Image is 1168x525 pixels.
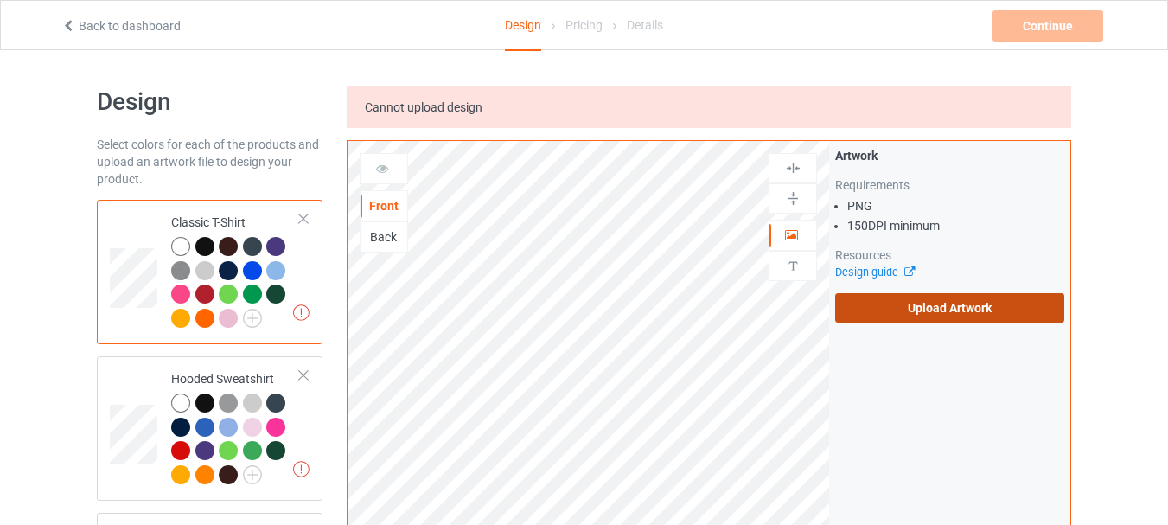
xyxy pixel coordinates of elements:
[835,246,1064,264] div: Resources
[847,217,1064,234] li: 150 DPI minimum
[293,304,310,321] img: exclamation icon
[785,258,801,274] img: svg%3E%0A
[171,370,300,483] div: Hooded Sweatshirt
[835,293,1064,323] label: Upload Artwork
[243,309,262,328] img: svg+xml;base64,PD94bWwgdmVyc2lvbj0iMS4wIiBlbmNvZGluZz0iVVRGLTgiPz4KPHN2ZyB3aWR0aD0iMjJweCIgaGVpZ2...
[97,200,322,344] div: Classic T-Shirt
[97,86,322,118] h1: Design
[835,147,1064,164] div: Artwork
[243,465,262,484] img: svg+xml;base64,PD94bWwgdmVyc2lvbj0iMS4wIiBlbmNvZGluZz0iVVRGLTgiPz4KPHN2ZyB3aWR0aD0iMjJweCIgaGVpZ2...
[171,214,300,326] div: Classic T-Shirt
[97,356,322,501] div: Hooded Sweatshirt
[627,1,663,49] div: Details
[835,176,1064,194] div: Requirements
[361,197,407,214] div: Front
[505,1,541,51] div: Design
[565,1,603,49] div: Pricing
[171,261,190,280] img: heather_texture.png
[785,190,801,207] img: svg%3E%0A
[293,461,310,477] img: exclamation icon
[835,266,914,279] a: Design guide
[61,19,181,33] a: Back to dashboard
[365,100,482,114] span: Cannot upload design
[361,228,407,246] div: Back
[847,197,1064,214] li: PNG
[97,136,322,188] div: Select colors for each of the products and upload an artwork file to design your product.
[785,160,801,176] img: svg%3E%0A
